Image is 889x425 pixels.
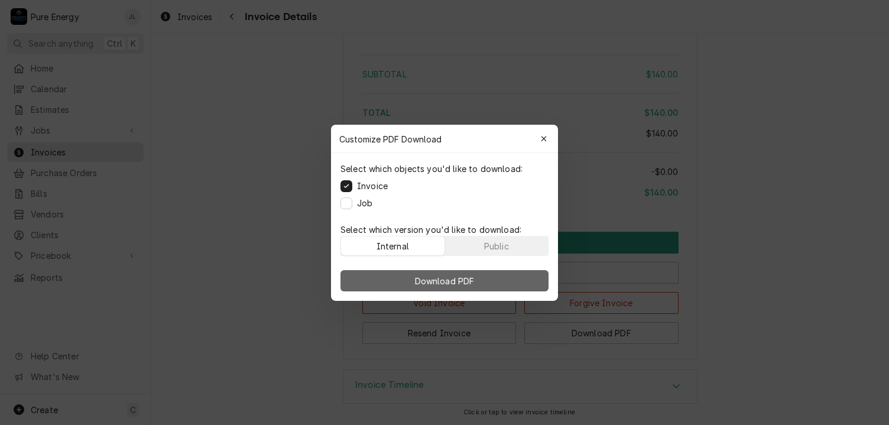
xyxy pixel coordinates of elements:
[413,274,477,287] span: Download PDF
[357,197,372,209] label: Job
[484,239,509,252] div: Public
[377,239,409,252] div: Internal
[340,270,549,291] button: Download PDF
[357,180,388,192] label: Invoice
[340,163,523,175] p: Select which objects you'd like to download:
[331,125,558,153] div: Customize PDF Download
[340,223,549,236] p: Select which version you'd like to download:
